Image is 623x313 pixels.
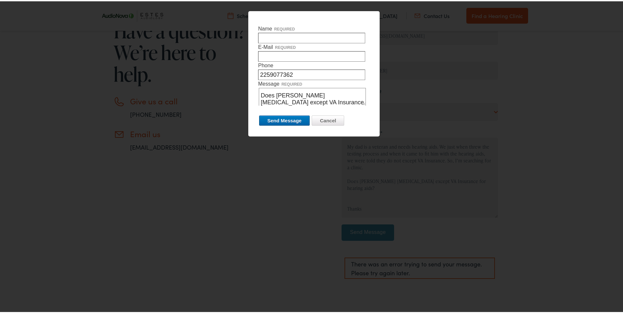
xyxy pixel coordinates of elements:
label: Phone [258,60,370,79]
input: E-Mailrequired [258,50,365,60]
label: E-Mail [258,42,370,60]
span: required [274,26,295,30]
span: required [281,81,302,85]
input: Namerequired [258,31,365,42]
input: Cancel [312,114,344,124]
textarea: Messagerequired [259,87,366,104]
span: required [275,44,296,49]
input: Send Message [259,114,310,124]
label: Name [258,24,370,42]
input: Phone [258,68,365,79]
label: Message [258,79,370,104]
